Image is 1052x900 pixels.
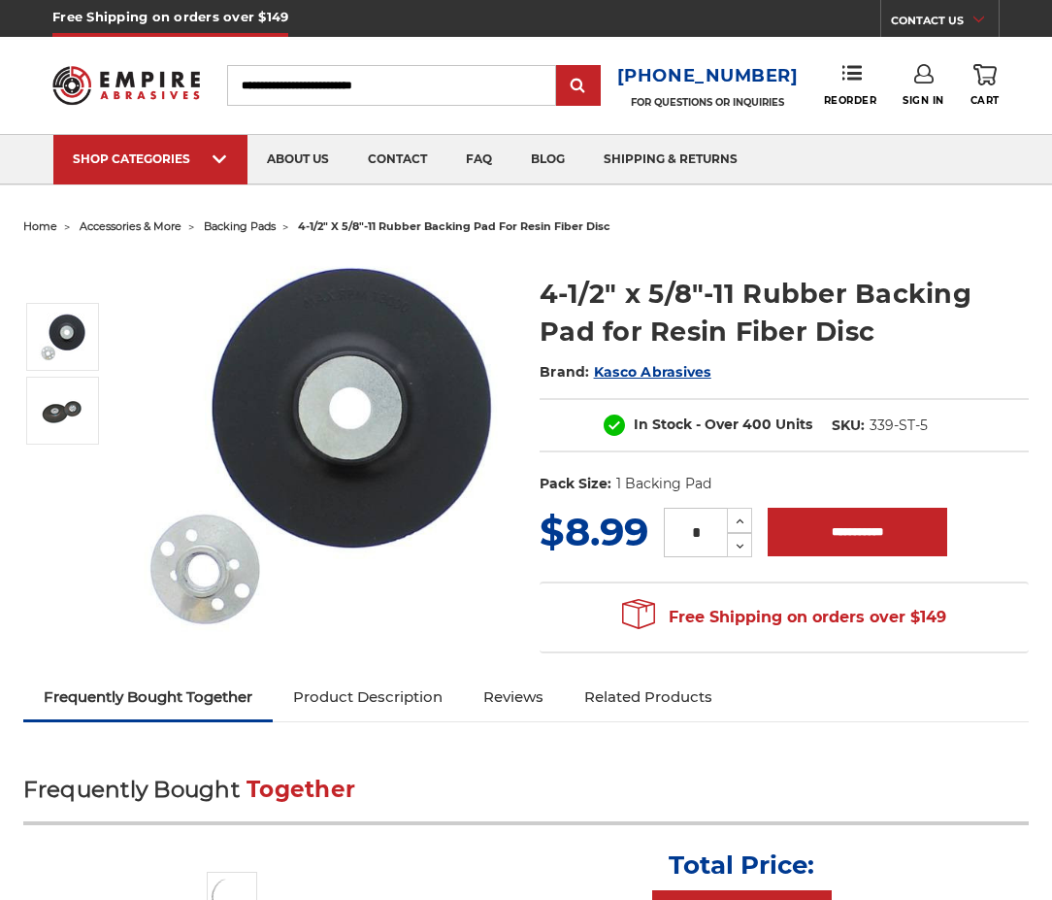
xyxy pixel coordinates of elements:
a: Reviews [463,676,564,718]
p: FOR QUESTIONS OR INQUIRIES [617,96,799,109]
span: Frequently Bought [23,776,240,803]
img: 4-1/2" Resin Fiber Disc Backing Pad Flexible Rubber [132,254,512,635]
a: contact [348,135,446,184]
a: faq [446,135,511,184]
span: Free Shipping on orders over $149 [622,598,946,637]
a: accessories & more [80,219,181,233]
dt: Pack Size: [540,474,611,494]
span: Together [247,776,355,803]
img: 4.5 Inch Rubber Resin Fibre Disc Back Pad [39,386,87,435]
input: Submit [559,67,598,106]
div: SHOP CATEGORIES [73,151,228,166]
a: [PHONE_NUMBER] [617,62,799,90]
span: In Stock [634,416,692,433]
a: Product Description [273,676,463,718]
a: about us [247,135,348,184]
a: blog [511,135,584,184]
a: Cart [970,64,1000,107]
a: Frequently Bought Together [23,676,273,718]
a: home [23,219,57,233]
a: Kasco Abrasives [594,363,711,381]
dt: SKU: [832,416,865,436]
span: Sign In [903,94,944,107]
span: $8.99 [540,508,648,555]
span: Brand: [540,363,590,381]
img: Empire Abrasives [52,56,200,115]
span: 4-1/2" x 5/8"-11 rubber backing pad for resin fiber disc [298,219,610,233]
a: Related Products [564,676,733,718]
p: Total Price: [669,850,814,881]
dd: 339-ST-5 [870,416,928,436]
img: 4-1/2" Resin Fiber Disc Backing Pad Flexible Rubber [39,313,87,361]
a: CONTACT US [891,10,999,37]
span: Reorder [824,94,877,107]
span: - Over [696,416,739,433]
span: 400 [742,416,772,433]
a: shipping & returns [584,135,757,184]
a: backing pads [204,219,276,233]
h1: 4-1/2" x 5/8"-11 Rubber Backing Pad for Resin Fiber Disc [540,275,1029,350]
span: Units [775,416,812,433]
span: Cart [970,94,1000,107]
a: Reorder [824,64,877,106]
dd: 1 Backing Pad [616,474,711,494]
